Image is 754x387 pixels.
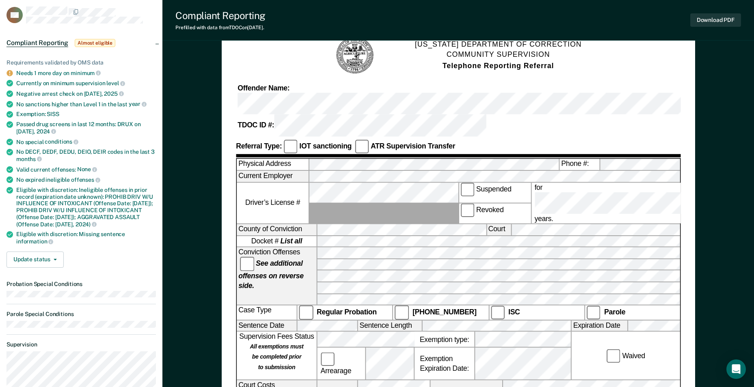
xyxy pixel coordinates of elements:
dt: Parole Special Conditions [6,311,156,318]
strong: [PHONE_NUMBER] [413,308,477,316]
input: [PHONE_NUMBER] [395,305,409,320]
span: year [129,101,147,107]
span: None [77,166,97,172]
h1: [US_STATE] DEPARTMENT OF CORRECTION COMMUNITY SUPERVISION [415,39,582,71]
input: for years. [534,192,746,214]
label: Driver’s License # [237,183,309,224]
strong: Referral Type: [236,142,282,150]
div: Passed drug screens in last 12 months: DRUX on [DATE], [16,121,156,135]
strong: List all [280,237,302,245]
label: Waived [605,349,646,363]
span: months [16,156,42,162]
span: 2025 [104,90,123,97]
strong: ATR Supervision Transfer [371,142,455,150]
span: Compliant Reporting [6,39,68,47]
input: Parole [586,305,601,320]
div: Open Intercom Messenger [726,359,746,379]
strong: ISC [508,308,520,316]
strong: TDOC ID #: [238,122,274,130]
span: offenses [71,176,100,183]
div: Currently on minimum supervision [16,80,156,87]
div: Requirements validated by OMS data [6,59,156,66]
div: Exemption: [16,111,156,118]
span: information [16,238,53,245]
a: Needs 1 more day on minimum [16,70,95,76]
input: Arrearage [320,352,335,366]
div: No DECF, DEDF, DEDU, DEIO, DEIR codes in the last 3 [16,148,156,162]
div: Exemption Expiration Date: [415,348,474,380]
span: 2024) [76,221,97,228]
label: Sentence Length [358,320,421,331]
input: IOT sanctioning [283,140,298,154]
label: Arrearage [319,352,363,376]
strong: Telephone Reporting Referral [443,62,554,70]
div: No special [16,138,156,146]
div: Eligible with discretion: Missing sentence [16,231,156,245]
div: Case Type [237,305,296,320]
label: County of Conviction [237,224,316,235]
span: SISS [47,111,59,117]
label: Suspended [459,183,531,202]
div: Supervision Fees Status [237,332,316,380]
span: level [106,80,125,86]
input: Suspended [460,183,475,197]
div: No sanctions higher than Level 1 in the last [16,101,156,108]
span: conditions [45,138,78,145]
label: Physical Address [237,159,309,170]
div: No expired ineligible [16,176,156,183]
span: Almost eligible [75,39,115,47]
label: Expiration Date [571,320,627,331]
label: Exemption type: [415,332,474,347]
dt: Probation Special Conditions [6,281,156,288]
strong: Regular Probation [317,308,377,316]
input: Waived [606,349,620,363]
label: Current Employer [237,171,309,182]
button: Update status [6,252,64,268]
input: Regular Probation [299,305,313,320]
input: ISC [490,305,505,320]
label: Sentence Date [237,320,296,331]
div: Valid current offenses: [16,166,156,173]
dt: Supervision [6,341,156,348]
label: Court [486,224,510,235]
img: TN Seal [335,36,375,75]
input: See additional offenses on reverse side. [240,257,254,271]
label: Phone #: [560,159,599,170]
div: Eligible with discretion: Ineligible offenses in prior record (expiration date unknown): PROHIB D... [16,187,156,228]
span: Docket # [251,236,302,246]
strong: Offender Name: [238,84,290,92]
strong: Parole [604,308,625,316]
div: Prefilled with data from TDOC on [DATE] . [175,25,266,30]
strong: All exemptions must be completed prior to submission [250,343,303,371]
div: Compliant Reporting [175,10,266,21]
label: for years. [533,183,748,224]
strong: See additional offenses on reverse side. [238,260,304,289]
button: Download PDF [690,13,741,27]
div: Negative arrest check on [DATE], [16,90,156,97]
label: Revoked [459,203,531,223]
strong: IOT sanctioning [299,142,352,150]
div: Conviction Offenses [237,247,316,305]
input: Revoked [460,203,475,217]
input: ATR Supervision Transfer [355,140,369,154]
span: 2024 [37,128,56,135]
